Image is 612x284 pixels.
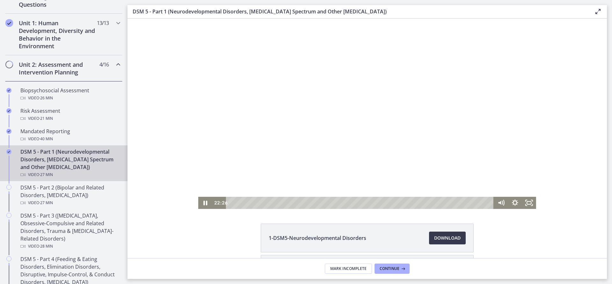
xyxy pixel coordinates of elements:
i: Completed [5,19,13,27]
span: · 27 min [39,199,53,207]
span: · 40 min [39,135,53,143]
h2: Unit 1: Human Development, Diversity and Behavior in the Environment [19,19,97,50]
div: Video [20,94,120,102]
span: · 28 min [39,242,53,250]
span: Download [434,234,461,242]
span: Mark Incomplete [330,266,367,271]
div: Video [20,115,120,122]
h3: DSM 5 - Part 1 (Neurodevelopmental Disorders, [MEDICAL_DATA] Spectrum and Other [MEDICAL_DATA]) [133,8,584,15]
div: Mandated Reporting [20,127,120,143]
div: DSM 5 - Part 3 ([MEDICAL_DATA], Obsessive-Compulsive and Related Disorders, Trauma & [MEDICAL_DAT... [20,212,120,250]
div: Video [20,135,120,143]
span: · 21 min [39,115,53,122]
div: DSM 5 - Part 1 (Neurodevelopmental Disorders, [MEDICAL_DATA] Spectrum and Other [MEDICAL_DATA]) [20,148,120,179]
span: · 27 min [39,171,53,179]
h2: Unit 2: Assessment and Intervention Planning [19,61,97,76]
span: · 26 min [39,94,53,102]
i: Completed [6,108,11,113]
button: Mute [366,178,380,190]
button: Fullscreen [395,178,409,190]
span: Continue [380,266,399,271]
div: DSM 5 - Part 2 (Bipolar and Related Disorders, [MEDICAL_DATA]) [20,184,120,207]
i: Completed [6,129,11,134]
div: Video [20,199,120,207]
div: Video [20,242,120,250]
i: Completed [6,149,11,154]
button: Continue [375,264,410,274]
button: Mark Incomplete [325,264,372,274]
i: Completed [6,88,11,93]
div: Video [20,171,120,179]
span: 13 / 13 [97,19,109,27]
div: Biopsychosocial Assessment [20,87,120,102]
iframe: Video Lesson [127,19,607,209]
button: Show settings menu [380,178,394,190]
div: Risk Assessment [20,107,120,122]
span: 1-DSM5-Neurodevelopmental Disorders [269,234,366,242]
a: Download [429,232,466,244]
span: 4 / 16 [99,61,109,68]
